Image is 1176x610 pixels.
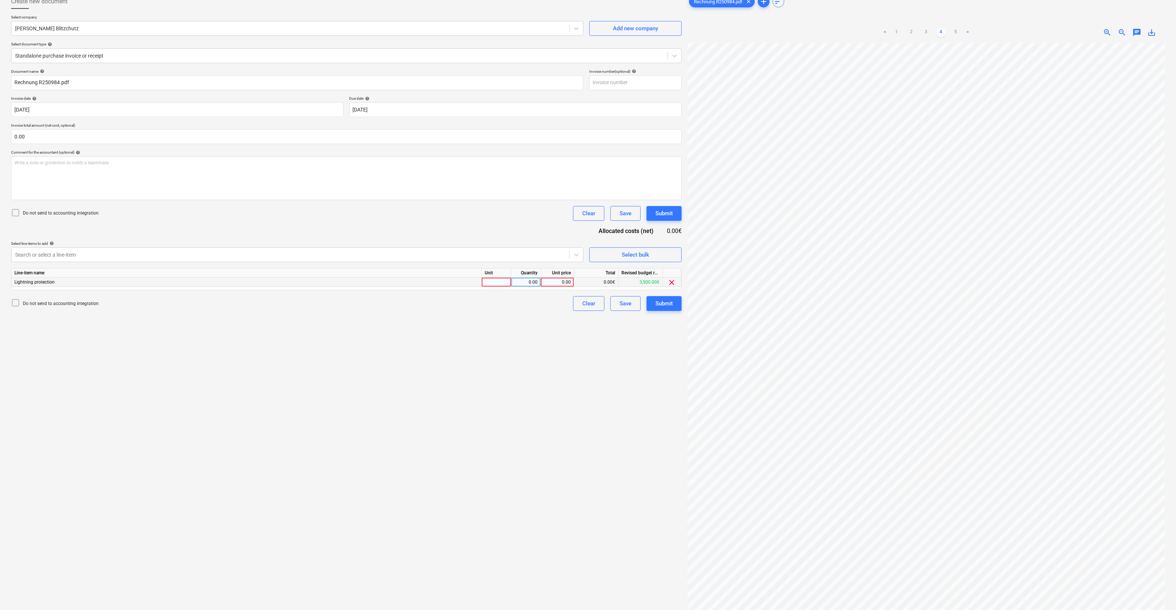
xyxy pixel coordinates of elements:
div: Select bulk [622,250,649,260]
button: Submit [647,296,682,311]
iframe: Chat Widget [1139,575,1176,610]
div: Total [574,268,618,278]
span: chat [1132,28,1141,37]
div: Clear [582,209,595,218]
button: Save [610,206,641,221]
div: Invoice number (optional) [589,69,682,74]
div: 0.00 [514,278,538,287]
a: Next page [963,28,972,37]
div: Submit [655,209,673,218]
a: Page 5 [951,28,960,37]
span: zoom_in [1103,28,1112,37]
div: 0.00€ [574,278,618,287]
div: Unit price [541,268,574,278]
div: Due date [350,96,682,101]
span: help [48,241,54,246]
div: Submit [655,299,673,308]
input: Invoice number [589,75,682,90]
button: Save [610,296,641,311]
div: Select line-items to add [11,241,583,246]
button: Select bulk [589,247,682,262]
span: Lightning protection [14,280,55,285]
input: Invoice total amount (net cost, optional) [11,129,682,144]
div: 0.00€ [665,227,682,235]
p: Invoice total amount (net cost, optional) [11,123,682,129]
div: Save [620,299,631,308]
div: Select document type [11,42,682,47]
p: Do not send to accounting integration [23,301,99,307]
span: help [74,150,80,155]
button: Clear [573,206,604,221]
button: Add new company [589,21,682,36]
div: 3,500.00€ [618,278,663,287]
div: Save [620,209,631,218]
button: Submit [647,206,682,221]
span: help [38,69,44,73]
input: Due date not specified [350,102,682,117]
div: Quantity [511,268,541,278]
span: help [630,69,636,73]
input: Document name [11,75,583,90]
div: Allocated costs (net) [586,227,665,235]
div: Add new company [613,24,658,33]
button: Clear [573,296,604,311]
a: Page 1 [892,28,901,37]
div: Comment for the accountant (optional) [11,150,682,155]
div: Unit [482,268,511,278]
div: Line-item name [11,268,482,278]
span: save_alt [1147,28,1156,37]
span: help [46,42,52,47]
div: Document name [11,69,583,74]
div: Invoice date [11,96,344,101]
span: help [31,96,37,101]
span: zoom_out [1118,28,1126,37]
span: clear [668,278,676,287]
a: Page 2 [907,28,916,37]
p: Do not send to accounting integration [23,210,99,216]
p: Select company [11,15,583,21]
div: Clear [582,299,595,308]
a: Page 3 [922,28,931,37]
div: 0.00 [544,278,571,287]
input: Invoice date not specified [11,102,344,117]
a: Previous page [880,28,889,37]
a: Page 4 is your current page [937,28,945,37]
span: help [364,96,370,101]
div: Revised budget remaining [618,268,663,278]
